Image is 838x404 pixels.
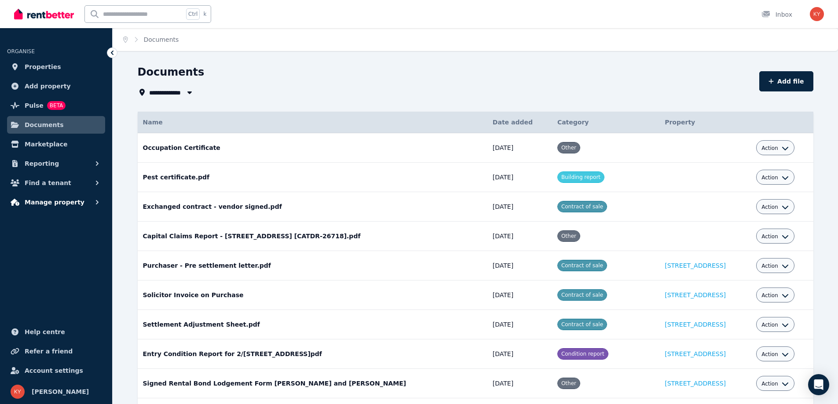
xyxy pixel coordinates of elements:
span: Action [761,233,778,240]
td: Occupation Certificate [138,133,487,163]
span: Documents [144,35,179,44]
span: Action [761,204,778,211]
a: Help centre [7,323,105,341]
span: Properties [25,62,61,72]
div: Open Intercom Messenger [808,374,829,395]
td: [DATE] [487,280,552,310]
a: Properties [7,58,105,76]
button: Action [761,262,789,269]
span: Action [761,262,778,269]
td: [DATE] [487,369,552,398]
span: Action [761,321,778,328]
span: Marketplace [25,139,67,149]
span: Other [561,233,576,239]
span: Help centre [25,327,65,337]
span: Action [761,174,778,181]
a: PulseBETA [7,97,105,114]
span: Contract of sale [561,262,603,269]
button: Action [761,233,789,240]
th: Date added [487,112,552,133]
button: Reporting [7,155,105,172]
span: Manage property [25,197,84,207]
span: Action [761,380,778,387]
span: Refer a friend [25,346,73,357]
button: Action [761,292,789,299]
span: Contract of sale [561,204,603,210]
span: Reporting [25,158,59,169]
span: Account settings [25,365,83,376]
td: Pest certificate.pdf [138,163,487,192]
td: [DATE] [487,222,552,251]
td: [DATE] [487,163,552,192]
span: Contract of sale [561,321,603,328]
span: Ctrl [186,8,200,20]
span: Documents [25,120,64,130]
a: Marketplace [7,135,105,153]
td: Solicitor Invoice on Purchase [138,280,487,310]
td: [DATE] [487,133,552,163]
button: Add file [759,71,813,91]
td: Exchanged contract - vendor signed.pdf [138,192,487,222]
button: Find a tenant [7,174,105,192]
nav: Breadcrumb [113,28,189,51]
span: Pulse [25,100,44,111]
button: Action [761,351,789,358]
img: RentBetter [14,7,74,21]
span: Contract of sale [561,292,603,298]
button: Action [761,145,789,152]
td: Entry Condition Report for 2/[STREET_ADDRESS]pdf [138,339,487,369]
td: [DATE] [487,339,552,369]
td: Settlement Adjustment Sheet.pdf [138,310,487,339]
th: Category [552,112,659,133]
td: Signed Rental Bond Lodgement Form [PERSON_NAME] and [PERSON_NAME] [138,369,487,398]
td: [DATE] [487,310,552,339]
a: Account settings [7,362,105,379]
a: Add property [7,77,105,95]
span: ORGANISE [7,48,35,55]
td: Capital Claims Report - [STREET_ADDRESS] [CATDR-26718].pdf [138,222,487,251]
span: Action [761,292,778,299]
span: [PERSON_NAME] [32,386,89,397]
th: Property [659,112,751,133]
h1: Documents [138,65,205,79]
button: Action [761,321,789,328]
span: Find a tenant [25,178,71,188]
a: Documents [7,116,105,134]
span: Name [143,119,163,126]
a: [STREET_ADDRESS] [665,291,726,298]
a: Refer a friend [7,342,105,360]
a: [STREET_ADDRESS] [665,350,726,357]
div: Inbox [761,10,792,19]
span: Building report [561,174,600,180]
span: Other [561,145,576,151]
span: BETA [47,101,66,110]
span: Other [561,380,576,386]
span: Action [761,145,778,152]
img: Kylie Smith [810,7,824,21]
span: Add property [25,81,71,91]
button: Action [761,174,789,181]
span: k [203,11,206,18]
td: [DATE] [487,251,552,280]
button: Action [761,380,789,387]
td: Purchaser - Pre settlement letter.pdf [138,251,487,280]
span: Condition report [561,351,604,357]
button: Manage property [7,193,105,211]
span: Action [761,351,778,358]
a: [STREET_ADDRESS] [665,380,726,387]
a: [STREET_ADDRESS] [665,262,726,269]
button: Action [761,204,789,211]
td: [DATE] [487,192,552,222]
img: Kylie Smith [11,385,25,399]
a: [STREET_ADDRESS] [665,321,726,328]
